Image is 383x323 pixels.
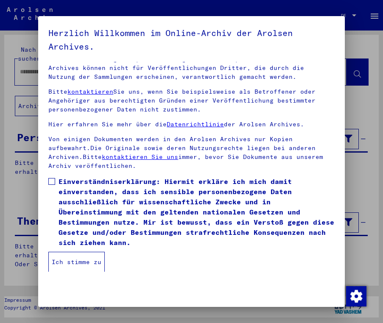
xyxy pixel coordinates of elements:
[48,135,334,170] p: Von einigen Dokumenten werden in den Arolsen Archives nur Kopien aufbewahrt.Die Originale sowie d...
[67,88,113,95] a: kontaktieren
[48,26,334,53] h5: Herzlich Willkommen im Online-Archiv der Arolsen Archives.
[59,176,334,248] span: Einverständniserklärung: Hiermit erkläre ich mich damit einverstanden, dass ich sensible personen...
[167,120,224,128] a: Datenrichtlinie
[346,286,366,306] img: Zustimmung ändern
[102,153,178,161] a: kontaktieren Sie uns
[48,120,334,129] p: Hier erfahren Sie mehr über die der Arolsen Archives.
[48,87,334,114] p: Bitte Sie uns, wenn Sie beispielsweise als Betroffener oder Angehöriger aus berechtigten Gründen ...
[48,252,105,272] button: Ich stimme zu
